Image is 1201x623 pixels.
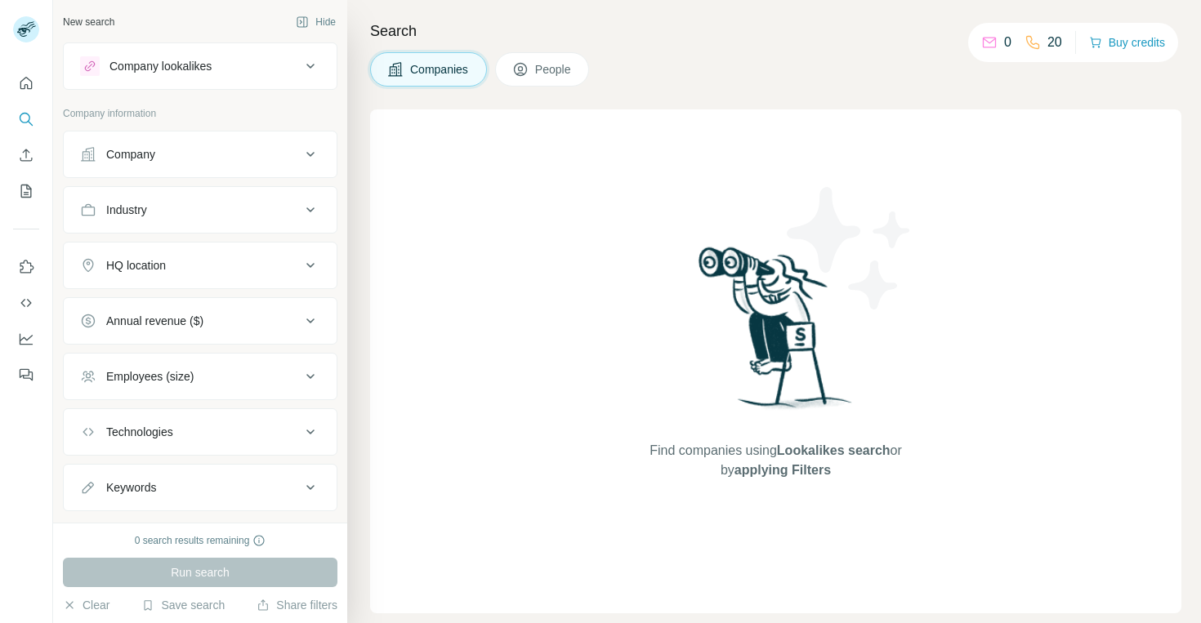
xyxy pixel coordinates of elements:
[13,69,39,98] button: Quick start
[63,15,114,29] div: New search
[13,324,39,354] button: Dashboard
[777,443,891,457] span: Lookalikes search
[257,597,337,613] button: Share filters
[106,424,173,440] div: Technologies
[106,313,203,329] div: Annual revenue ($)
[64,190,337,229] button: Industry
[410,61,470,78] span: Companies
[135,533,266,548] div: 0 search results remaining
[64,468,337,507] button: Keywords
[13,360,39,389] button: Feedback
[64,135,337,174] button: Company
[64,47,337,86] button: Company lookalikes
[109,58,212,74] div: Company lookalikes
[106,368,194,385] div: Employees (size)
[776,175,923,322] img: Surfe Illustration - Stars
[734,463,831,477] span: applying Filters
[645,441,906,480] span: Find companies using or by
[1004,33,1011,52] p: 0
[63,597,109,613] button: Clear
[64,301,337,340] button: Annual revenue ($)
[64,246,337,285] button: HQ location
[141,597,225,613] button: Save search
[13,252,39,282] button: Use Surfe on LinkedIn
[64,357,337,396] button: Employees (size)
[1089,31,1165,54] button: Buy credits
[106,146,155,162] div: Company
[106,257,166,274] div: HQ location
[370,20,1181,42] h4: Search
[13,176,39,206] button: My lists
[284,10,347,34] button: Hide
[1047,33,1062,52] p: 20
[13,105,39,134] button: Search
[64,412,337,452] button: Technologies
[691,243,861,425] img: Surfe Illustration - Woman searching with binoculars
[106,202,147,218] div: Industry
[63,106,337,121] p: Company information
[535,61,573,78] span: People
[13,288,39,318] button: Use Surfe API
[106,479,156,496] div: Keywords
[13,140,39,170] button: Enrich CSV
